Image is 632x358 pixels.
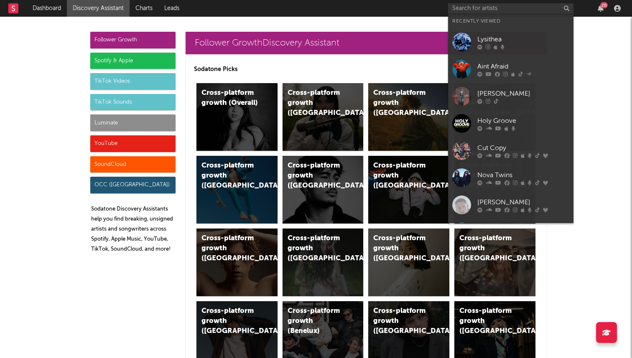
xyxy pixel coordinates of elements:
[477,116,569,126] div: Holy Groove
[459,306,516,336] div: Cross-platform growth ([GEOGRAPHIC_DATA])
[448,83,573,110] a: [PERSON_NAME]
[90,94,176,111] div: TikTok Sounds
[477,143,569,153] div: Cut Copy
[454,229,535,296] a: Cross-platform growth ([GEOGRAPHIC_DATA])
[477,170,569,180] div: Nova Twins
[201,161,258,191] div: Cross-platform growth ([GEOGRAPHIC_DATA])
[600,2,608,8] div: 20
[196,156,278,223] a: Cross-platform growth ([GEOGRAPHIC_DATA])
[283,229,364,296] a: Cross-platform growth ([GEOGRAPHIC_DATA])
[373,234,430,264] div: Cross-platform growth ([GEOGRAPHIC_DATA])
[90,32,176,48] div: Follower Growth
[448,56,573,83] a: Aint Afraid
[90,53,176,69] div: Spotify & Apple
[452,16,569,26] div: Recently Viewed
[186,32,547,54] a: Follower GrowthDiscovery Assistant
[477,61,569,71] div: Aint Afraid
[459,234,516,264] div: Cross-platform growth ([GEOGRAPHIC_DATA])
[477,89,569,99] div: [PERSON_NAME]
[90,73,176,90] div: TikTok Videos
[196,229,278,296] a: Cross-platform growth ([GEOGRAPHIC_DATA])
[196,83,278,151] a: Cross-platform growth (Overall)
[448,218,573,246] a: [PERSON_NAME]
[373,161,430,191] div: Cross-platform growth ([GEOGRAPHIC_DATA]/GSA)
[448,110,573,137] a: Holy Groove
[288,88,344,118] div: Cross-platform growth ([GEOGRAPHIC_DATA])
[201,234,258,264] div: Cross-platform growth ([GEOGRAPHIC_DATA])
[90,177,176,193] div: OCC ([GEOGRAPHIC_DATA])
[90,135,176,152] div: YouTube
[477,197,569,207] div: [PERSON_NAME]
[288,306,344,336] div: Cross-platform growth (Benelux)
[448,164,573,191] a: Nova Twins
[368,229,449,296] a: Cross-platform growth ([GEOGRAPHIC_DATA])
[201,306,258,336] div: Cross-platform growth ([GEOGRAPHIC_DATA])
[91,204,176,254] p: Sodatone Discovery Assistants help you find breaking, unsigned artists and songwriters across Spo...
[448,28,573,56] a: Lysithea
[368,83,449,151] a: Cross-platform growth ([GEOGRAPHIC_DATA])
[283,156,364,223] a: Cross-platform growth ([GEOGRAPHIC_DATA])
[598,5,604,12] button: 20
[477,34,569,44] div: Lysithea
[288,234,344,264] div: Cross-platform growth ([GEOGRAPHIC_DATA])
[448,191,573,218] a: [PERSON_NAME]
[283,83,364,151] a: Cross-platform growth ([GEOGRAPHIC_DATA])
[194,64,538,74] p: Sodatone Picks
[90,156,176,173] div: SoundCloud
[201,88,258,108] div: Cross-platform growth (Overall)
[288,161,344,191] div: Cross-platform growth ([GEOGRAPHIC_DATA])
[368,156,449,223] a: Cross-platform growth ([GEOGRAPHIC_DATA]/GSA)
[373,88,430,118] div: Cross-platform growth ([GEOGRAPHIC_DATA])
[373,306,430,336] div: Cross-platform growth ([GEOGRAPHIC_DATA])
[90,114,176,131] div: Luminate
[448,3,573,14] input: Search for artists
[448,137,573,164] a: Cut Copy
